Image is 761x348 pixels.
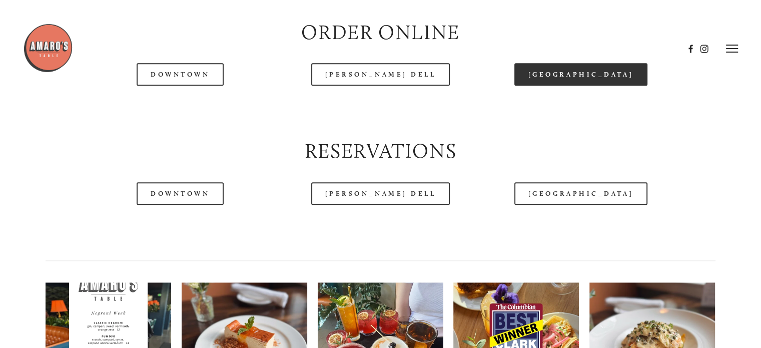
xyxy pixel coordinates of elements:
a: [GEOGRAPHIC_DATA] [514,182,647,205]
a: Downtown [137,182,224,205]
img: Amaro's Table [23,23,73,73]
h2: Reservations [46,137,715,165]
a: [PERSON_NAME] Dell [311,182,450,205]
